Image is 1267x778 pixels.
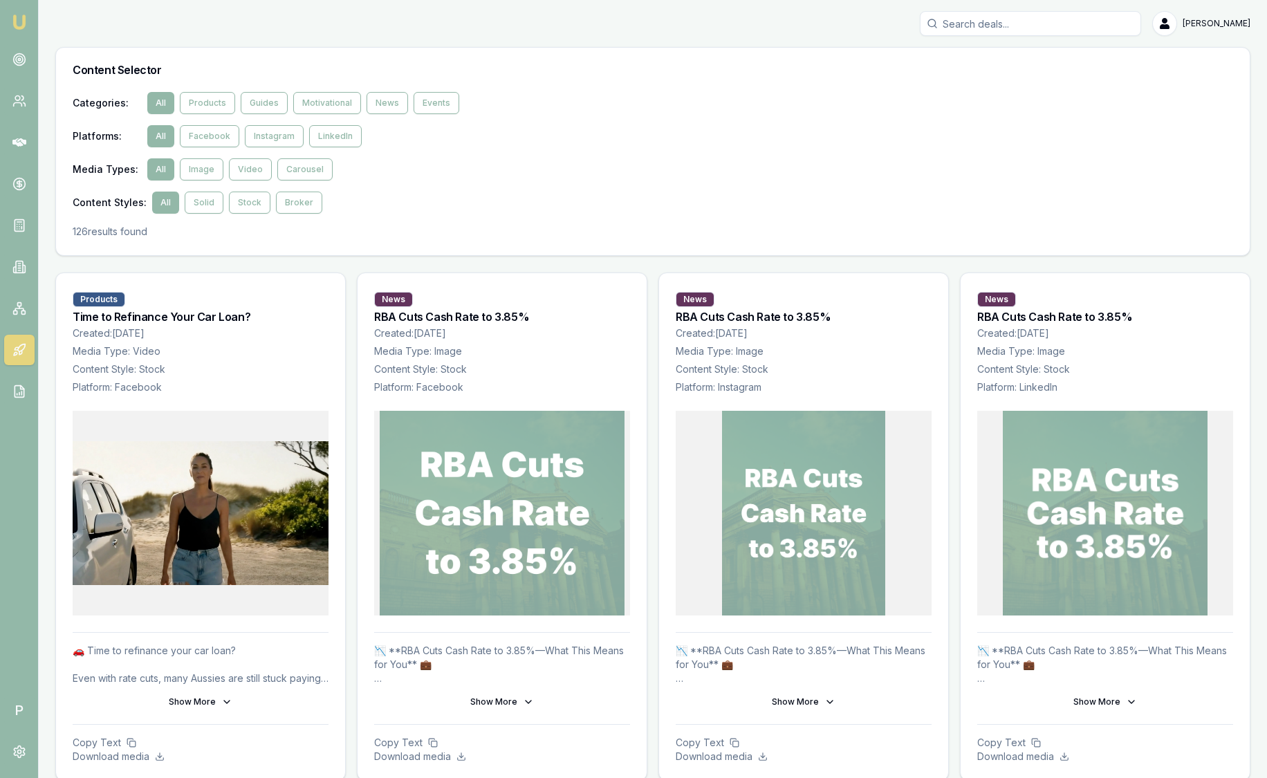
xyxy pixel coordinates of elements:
[73,326,329,340] p: Created: [DATE]
[676,736,932,750] p: Copy Text
[676,750,932,763] p: Download media
[374,292,413,307] div: News
[147,92,174,114] button: All
[73,292,125,307] div: Products
[676,326,932,340] p: Created: [DATE]
[152,192,179,214] button: All
[73,344,329,358] p: Media Type: Video
[73,691,329,713] button: Show More
[73,196,147,210] span: Content Styles :
[229,192,270,214] button: Stock
[676,380,932,394] p: Platform: Instagram
[676,344,932,358] p: Media Type: Image
[977,736,1233,750] p: Copy Text
[73,163,142,176] span: Media Types :
[147,158,174,180] button: All
[277,158,333,180] button: Carousel
[180,92,235,114] button: Products
[11,14,28,30] img: emu-icon-u.png
[147,125,174,147] button: All
[73,380,329,394] p: Platform: Facebook
[977,344,1233,358] p: Media Type: Image
[293,92,361,114] button: Motivational
[722,411,886,615] img: RBA Cuts Cash Rate to 3.85%
[977,292,1016,307] div: News
[676,292,714,307] div: News
[73,362,329,376] p: Content Style: Stock
[73,64,1233,75] h3: Content Selector
[374,750,630,763] p: Download media
[73,736,329,750] p: Copy Text
[977,362,1233,376] p: Content Style: Stock
[977,311,1233,322] h3: RBA Cuts Cash Rate to 3.85%
[229,158,272,180] button: Video
[241,92,288,114] button: Guides
[977,326,1233,340] p: Created: [DATE]
[1183,18,1250,29] span: [PERSON_NAME]
[977,380,1233,394] p: Platform: LinkedIn
[276,192,322,214] button: Broker
[374,344,630,358] p: Media Type: Image
[73,750,329,763] p: Download media
[73,411,329,615] img: Time to Refinance Your Car Loan?
[374,644,630,685] p: 📉 **RBA Cuts Cash Rate to 3.85%—What This Means for You** 💼 The Reserve Bank of Australia has red...
[380,411,624,615] img: RBA Cuts Cash Rate to 3.85%
[245,125,304,147] button: Instagram
[977,750,1233,763] p: Download media
[73,96,142,110] span: Categories :
[367,92,408,114] button: News
[920,11,1141,36] input: Search deals
[73,644,329,685] p: 🚗 Time to refinance your car loan? Even with rate cuts, many Aussies are still stuck paying more ...
[73,129,142,143] span: Platforms :
[374,311,630,322] h3: RBA Cuts Cash Rate to 3.85%
[180,158,223,180] button: Image
[414,92,459,114] button: Events
[309,125,362,147] button: LinkedIn
[180,125,239,147] button: Facebook
[1003,411,1208,615] img: RBA Cuts Cash Rate to 3.85%
[374,362,630,376] p: Content Style: Stock
[374,326,630,340] p: Created: [DATE]
[73,225,1233,239] p: 126 results found
[374,691,630,713] button: Show More
[374,736,630,750] p: Copy Text
[977,691,1233,713] button: Show More
[4,695,35,725] span: P
[73,311,329,322] h3: Time to Refinance Your Car Loan?
[977,644,1233,685] p: 📉 **RBA Cuts Cash Rate to 3.85%—What This Means for You** 💼 The Reserve Bank of Australia has red...
[676,311,932,322] h3: RBA Cuts Cash Rate to 3.85%
[374,380,630,394] p: Platform: Facebook
[676,362,932,376] p: Content Style: Stock
[185,192,223,214] button: Solid
[676,691,932,713] button: Show More
[676,644,932,685] p: 📉 **RBA Cuts Cash Rate to 3.85%—What This Means for You** 💼 The Reserve Bank of Australia has red...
